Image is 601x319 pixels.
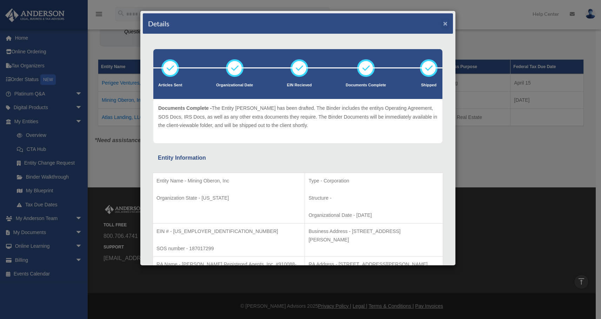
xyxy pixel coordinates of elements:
[158,105,212,111] span: Documents Complete -
[346,82,386,89] p: Documents Complete
[308,227,439,244] p: Business Address - [STREET_ADDRESS][PERSON_NAME]
[158,104,438,130] p: The Entity [PERSON_NAME] has been drafted. The Binder includes the entitys Operating Agreement, S...
[148,19,169,28] h4: Details
[158,153,438,163] div: Entity Information
[443,20,448,27] button: ×
[308,211,439,220] p: Organizational Date - [DATE]
[308,194,439,202] p: Structure -
[156,227,301,236] p: EIN # - [US_EMPLOYER_IDENTIFICATION_NUMBER]
[158,82,182,89] p: Articles Sent
[156,260,301,277] p: RA Name - [PERSON_NAME] Registered Agents, Inc. #910088-97
[156,244,301,253] p: SOS number - 187017299
[156,177,301,185] p: Entity Name - Mining Oberon, Inc
[287,82,312,89] p: EIN Recieved
[308,177,439,185] p: Type - Corporation
[420,82,438,89] p: Shipped
[156,194,301,202] p: Organization State - [US_STATE]
[216,82,253,89] p: Organizational Date
[308,260,439,269] p: RA Address - [STREET_ADDRESS][PERSON_NAME]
